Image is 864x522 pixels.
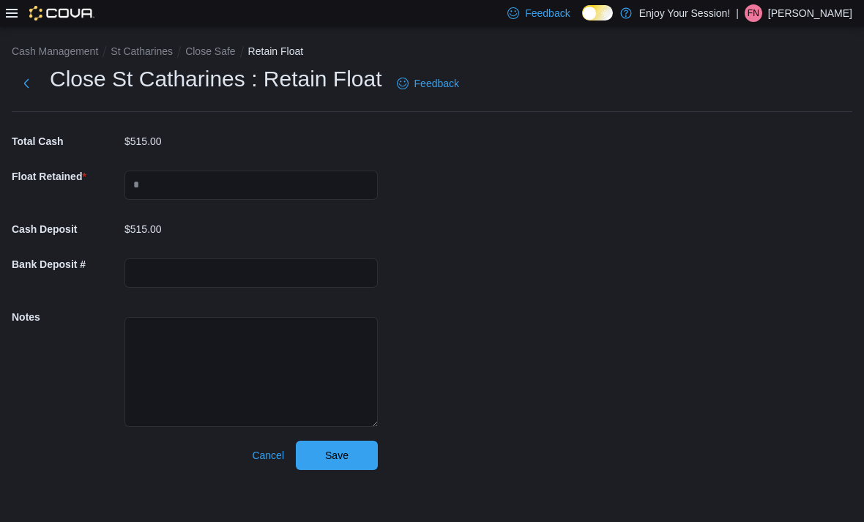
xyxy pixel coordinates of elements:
img: Cova [29,6,94,20]
h5: Notes [12,302,122,332]
button: Retain Float [248,45,303,57]
h5: Float Retained [12,162,122,191]
p: Enjoy Your Session! [639,4,731,22]
span: Feedback [525,6,570,20]
h5: Total Cash [12,127,122,156]
button: Close Safe [185,45,235,57]
span: Feedback [414,76,459,91]
button: Next [12,69,41,98]
h5: Cash Deposit [12,215,122,244]
button: Cancel [246,441,290,470]
button: St Catharines [111,45,173,57]
input: Dark Mode [582,5,613,20]
h1: Close St Catharines : Retain Float [50,64,382,94]
button: Save [296,441,378,470]
span: Save [325,448,349,463]
p: $515.00 [124,223,162,235]
p: | [736,4,739,22]
button: Cash Management [12,45,98,57]
p: $515.00 [124,135,162,147]
span: Cancel [252,448,284,463]
p: [PERSON_NAME] [768,4,852,22]
span: FN [748,4,759,22]
h5: Bank Deposit # [12,250,122,279]
div: Fabio Nocita [745,4,762,22]
a: Feedback [391,69,465,98]
nav: An example of EuiBreadcrumbs [12,44,852,61]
